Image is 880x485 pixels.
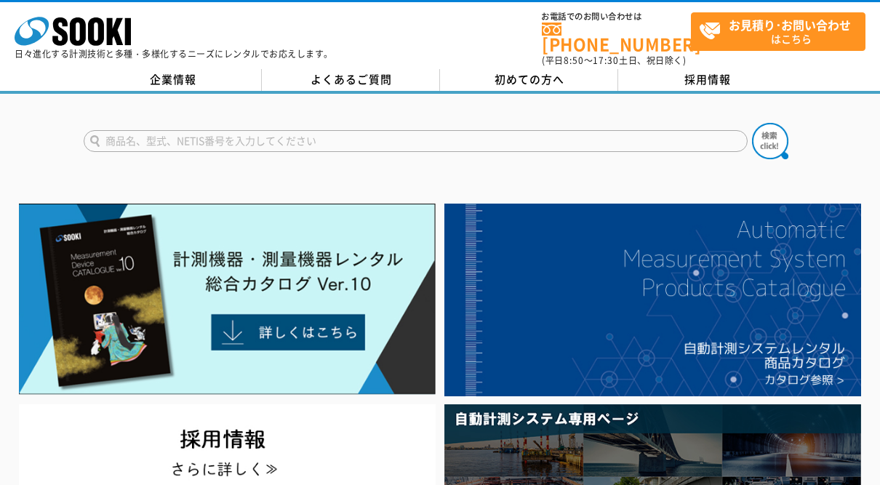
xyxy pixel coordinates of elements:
[262,69,440,91] a: よくあるご質問
[729,16,851,33] strong: お見積り･お問い合わせ
[542,12,691,21] span: お電話でのお問い合わせは
[440,69,618,91] a: 初めての方へ
[618,69,796,91] a: 採用情報
[84,69,262,91] a: 企業情報
[495,71,564,87] span: 初めての方へ
[593,54,619,67] span: 17:30
[542,23,691,52] a: [PHONE_NUMBER]
[19,204,436,395] img: Catalog Ver10
[15,49,333,58] p: 日々進化する計測技術と多種・多様化するニーズにレンタルでお応えします。
[444,204,861,396] img: 自動計測システムカタログ
[691,12,865,51] a: お見積り･お問い合わせはこちら
[752,123,788,159] img: btn_search.png
[84,130,748,152] input: 商品名、型式、NETIS番号を入力してください
[542,54,686,67] span: (平日 ～ 土日、祝日除く)
[564,54,584,67] span: 8:50
[699,13,865,49] span: はこちら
